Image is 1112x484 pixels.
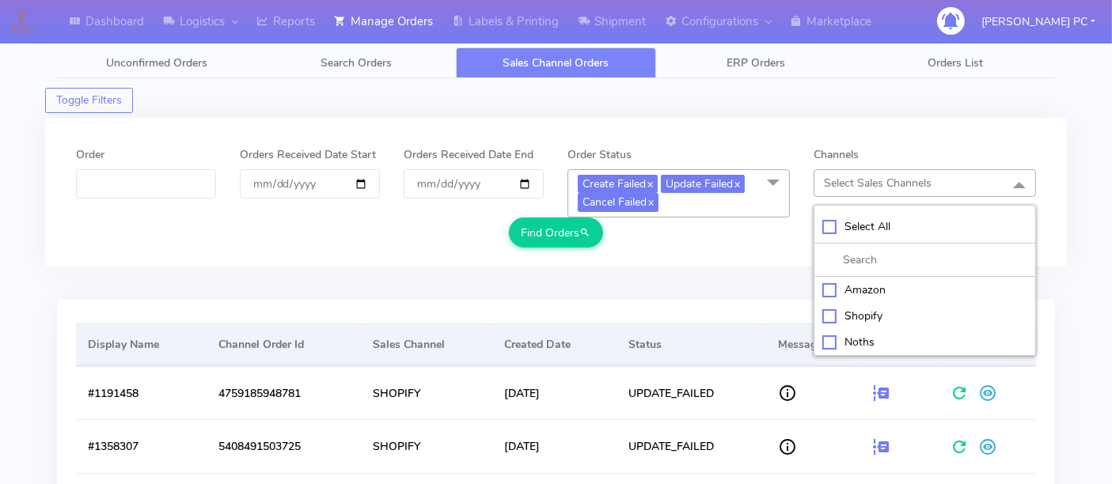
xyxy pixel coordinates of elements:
[207,366,361,419] td: 4759185948781
[616,366,765,419] td: UPDATE_FAILED
[361,323,492,366] th: Sales Channel
[76,419,207,472] td: #1358307
[970,6,1107,38] button: [PERSON_NAME] PC
[822,218,1027,235] div: Select All
[76,366,207,419] td: #1191458
[207,323,361,366] th: Channel Order Id
[616,419,765,472] td: UPDATE_FAILED
[240,146,376,163] label: Orders Received Date Start
[361,419,492,472] td: SHOPIFY
[814,146,859,163] label: Channels
[616,323,765,366] th: Status
[503,55,609,70] span: Sales Channel Orders
[727,55,785,70] span: ERP Orders
[492,323,617,366] th: Created Date
[45,88,133,113] button: Toggle Filters
[76,146,104,163] label: Order
[647,193,654,210] a: x
[733,175,740,191] a: x
[661,175,745,193] span: Update Failed
[404,146,533,163] label: Orders Received Date End
[766,323,860,366] th: Message
[509,217,603,247] button: Find Orders
[57,47,1055,78] ul: Tabs
[928,55,983,70] span: Orders List
[106,55,207,70] span: Unconfirmed Orders
[822,334,1027,350] div: Noths
[646,175,653,191] a: x
[492,366,617,419] td: [DATE]
[578,193,658,211] span: Cancel Failed
[822,282,1027,298] div: Amazon
[822,308,1027,324] div: Shopify
[578,175,658,193] span: Create Failed
[492,419,617,472] td: [DATE]
[824,176,932,191] span: Select Sales Channels
[567,146,632,163] label: Order Status
[822,251,1027,268] input: multiselect-search
[361,366,492,419] td: SHOPIFY
[321,55,392,70] span: Search Orders
[207,419,361,472] td: 5408491503725
[76,323,207,366] th: Display Name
